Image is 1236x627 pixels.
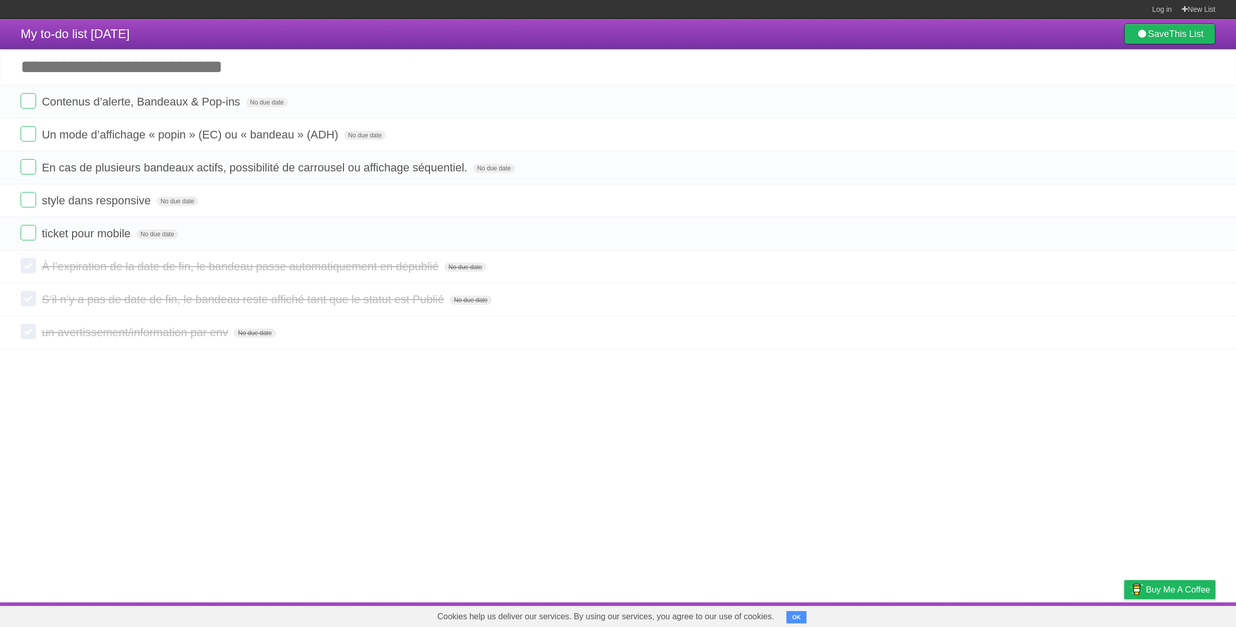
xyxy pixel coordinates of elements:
span: En cas de plusieurs bandeaux actifs, possibilité de carrousel ou affichage séquentiel. [42,161,470,174]
span: No due date [246,98,288,107]
a: About [987,605,1009,624]
label: Done [21,324,36,339]
span: ticket pour mobile [42,227,133,240]
span: No due date [444,263,486,272]
label: Done [21,291,36,306]
span: Cookies help us deliver our services. By using our services, you agree to our use of cookies. [427,606,784,627]
span: Contenus d’alerte, Bandeaux & Pop-ins [42,95,243,108]
label: Done [21,126,36,142]
label: Done [21,258,36,273]
a: Terms [1076,605,1098,624]
span: No due date [344,131,386,140]
span: My to-do list [DATE] [21,27,130,41]
span: No due date [136,230,178,239]
img: Buy me a coffee [1129,581,1143,598]
span: un avertissement/information par env [42,326,231,339]
span: No due date [234,328,276,338]
b: This List [1169,29,1204,39]
label: Done [21,192,36,207]
span: style dans responsive [42,194,153,207]
span: No due date [450,295,491,305]
label: Done [21,159,36,175]
a: Buy me a coffee [1124,580,1215,599]
a: Privacy [1111,605,1138,624]
span: No due date [157,197,198,206]
span: Buy me a coffee [1146,581,1210,599]
a: Developers [1021,605,1063,624]
label: Done [21,225,36,240]
span: Un mode d’affichage « popin » (EC) ou « bandeau » (ADH) [42,128,341,141]
button: OK [786,611,806,623]
span: No due date [473,164,515,173]
span: S’il n’y a pas de date de fin, le bandeau reste affiché tant que le statut est Publié [42,293,447,306]
a: Suggest a feature [1151,605,1215,624]
label: Done [21,93,36,109]
span: À l’expiration de la date de fin, le bandeau passe automatiquement en dépublié [42,260,441,273]
a: SaveThis List [1124,24,1215,44]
